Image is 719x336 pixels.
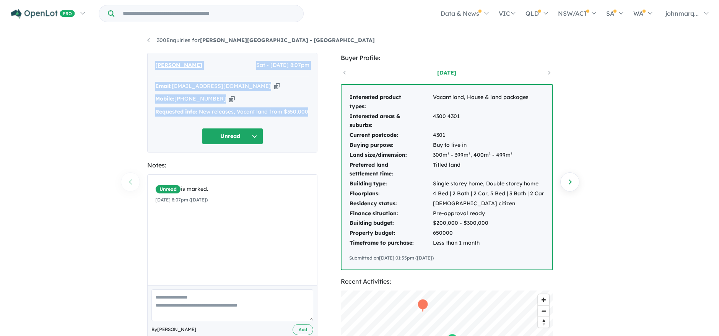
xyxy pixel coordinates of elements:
strong: Mobile: [155,95,174,102]
button: Unread [202,128,263,144]
span: By [PERSON_NAME] [151,326,196,333]
button: Copy [274,82,280,90]
div: Submitted on [DATE] 01:55pm ([DATE]) [349,254,545,262]
img: Openlot PRO Logo White [11,9,75,19]
button: Zoom out [538,305,549,317]
div: New releases, Vacant land from $350,000 [155,107,309,117]
td: Property budget: [349,228,433,238]
td: $200,000 - $300,000 [433,218,545,228]
strong: [PERSON_NAME][GEOGRAPHIC_DATA] - [GEOGRAPHIC_DATA] [200,37,375,44]
td: Single storey home, Double storey home [433,179,545,189]
div: Recent Activities: [341,276,553,287]
span: [PERSON_NAME] [155,61,202,70]
td: Preferred land settlement time: [349,160,433,179]
div: Notes: [147,160,317,170]
td: Pre-approval ready [433,209,545,219]
input: Try estate name, suburb, builder or developer [116,5,302,22]
div: Buyer Profile: [341,53,553,63]
div: is marked. [155,185,316,194]
td: 4300 4301 [433,112,545,131]
a: [EMAIL_ADDRESS][DOMAIN_NAME] [172,83,271,89]
td: Vacant land, House & land packages [433,93,545,112]
button: Reset bearing to north [538,317,549,328]
td: Less than 1 month [433,238,545,248]
button: Zoom in [538,294,549,305]
a: 300Enquiries for[PERSON_NAME][GEOGRAPHIC_DATA] - [GEOGRAPHIC_DATA] [147,37,375,44]
span: Sat - [DATE] 8:07pm [256,61,309,70]
strong: Email: [155,83,172,89]
td: [DEMOGRAPHIC_DATA] citizen [433,199,545,209]
td: 4 Bed | 2 Bath | 2 Car, 5 Bed | 3 Bath | 2 Car [433,189,545,199]
a: [DATE] [414,69,479,76]
td: 650000 [433,228,545,238]
td: Timeframe to purchase: [349,238,433,248]
span: Unread [155,185,181,194]
td: Building budget: [349,218,433,228]
button: Copy [229,95,235,103]
span: johnmarq... [665,10,699,17]
td: Interested areas & suburbs: [349,112,433,131]
td: Buying purpose: [349,140,433,150]
td: Interested product types: [349,93,433,112]
td: Building type: [349,179,433,189]
strong: Requested info: [155,108,197,115]
td: Titled land [433,160,545,179]
td: Finance situation: [349,209,433,219]
td: Floorplans: [349,189,433,199]
button: Add [293,324,313,335]
td: 4301 [433,130,545,140]
div: Map marker [417,298,429,312]
td: 300m² - 399m², 400m² - 499m² [433,150,545,160]
td: Residency status: [349,199,433,209]
nav: breadcrumb [147,36,572,45]
td: Current postcode: [349,130,433,140]
td: Land size/dimension: [349,150,433,160]
td: Buy to live in [433,140,545,150]
a: [PHONE_NUMBER] [174,95,226,102]
small: [DATE] 8:07pm ([DATE]) [155,197,208,203]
